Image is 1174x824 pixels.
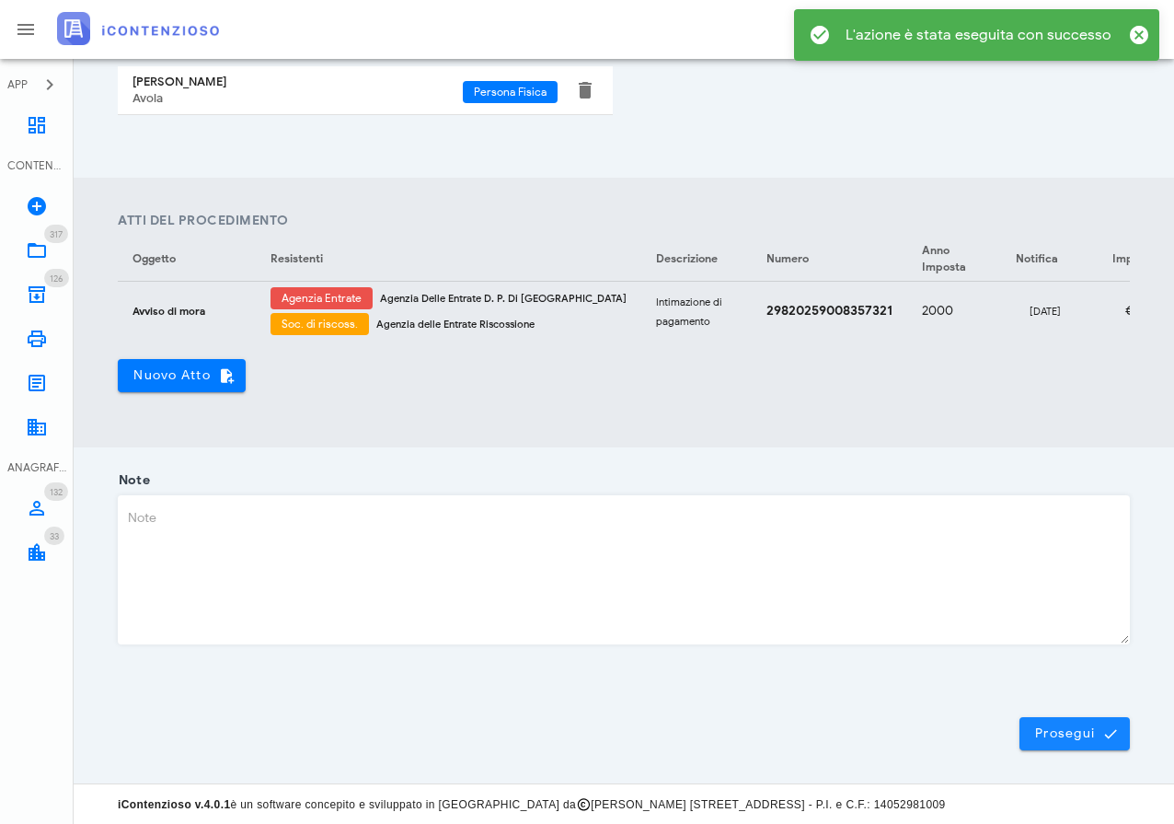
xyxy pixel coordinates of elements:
[50,273,63,284] span: 126
[132,305,205,318] small: Avviso di mora
[656,296,722,328] small: Intimazione di pagamento
[7,157,66,174] div: CONTENZIOSO
[766,303,892,319] strong: 29820259008357321
[1080,7,1124,52] button: Distintivo
[7,459,66,476] div: ANAGRAFICA
[132,367,231,384] span: Nuovo Atto
[282,313,358,335] span: Soc. di riscoss.
[44,482,68,501] span: Distintivo
[1036,7,1080,52] button: SD
[132,251,176,265] span: Oggetto
[57,12,219,45] img: logo-text-2x.png
[752,238,907,282] th: Numero: Non ordinato. Attiva per ordinare in ordine crescente.
[118,798,230,811] strong: iContenzioso v.4.0.1
[474,81,547,103] span: Persona Fisica
[50,228,63,240] span: 317
[1112,251,1170,265] span: Importo(€)
[44,527,64,545] span: Distintivo
[44,269,69,287] span: Distintivo
[641,238,752,282] th: Descrizione: Non ordinato. Attiva per ordinare in ordine crescente.
[380,291,627,306] div: Agenzia Delle Entrate D. P. Di [GEOGRAPHIC_DATA]
[1016,251,1058,265] span: Notifica
[44,225,68,243] span: Distintivo
[1030,305,1061,318] small: [DATE]
[282,287,362,309] span: Agenzia Entrate
[766,251,809,265] span: Numero
[574,79,596,101] button: Elimina
[270,251,323,265] span: Resistenti
[1019,717,1130,750] button: Prosegui
[376,317,627,331] div: Agenzia delle Entrate Riscossione
[50,530,59,542] span: 33
[922,243,966,273] span: Anno Imposta
[256,238,641,282] th: Resistenti
[118,238,256,282] th: Oggetto: Non ordinato. Attiva per ordinare in ordine crescente.
[999,238,1091,282] th: Notifica: Non ordinato. Attiva per ordinare in ordine crescente.
[132,75,463,89] div: [PERSON_NAME]
[118,359,246,392] button: Nuovo Atto
[1126,22,1152,48] button: Chiudi
[846,24,1111,46] div: L'azione è stata eseguita con successo
[1034,725,1115,742] span: Prosegui
[907,282,999,341] td: 2000
[118,211,1130,230] h4: Atti del Procedimento
[656,251,718,265] span: Descrizione
[50,486,63,498] span: 132
[113,471,150,490] label: Note
[132,91,463,106] div: Avola
[907,238,999,282] th: Anno Imposta: Non ordinato. Attiva per ordinare in ordine crescente.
